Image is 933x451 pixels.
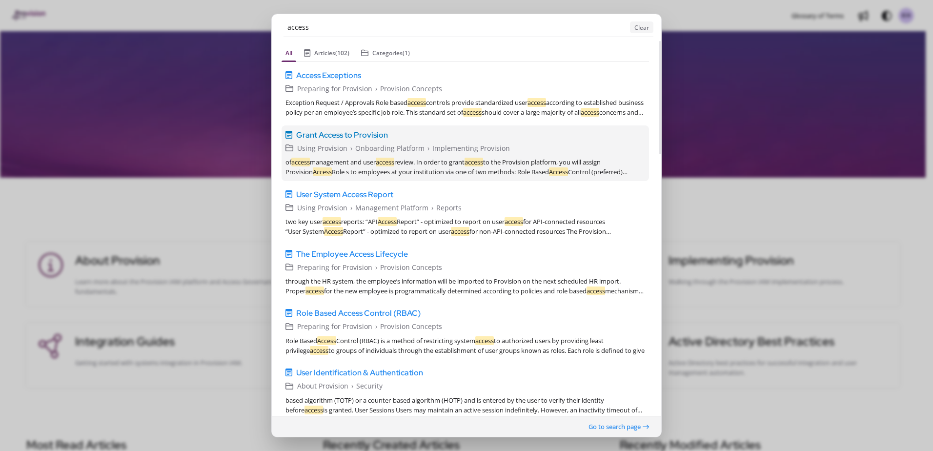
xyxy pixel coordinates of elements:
em: Access [378,217,397,226]
em: Access [313,167,332,176]
span: Preparing for Provision [297,262,372,272]
button: Go to search page [588,421,649,432]
span: User Identification & Authentication [296,367,423,379]
em: access [291,158,310,166]
span: › [375,83,377,94]
div: based algorithm (TOTP) or a counter-based algorithm (HOTP) and is entered by the user to verify t... [285,395,645,415]
em: access [305,287,324,295]
div: two key user reports: “API Report” - optimized to report on user for API-connected resources “Use... [285,217,645,236]
span: Provision Concepts [380,83,442,94]
span: › [375,321,377,332]
span: Management Platform [355,202,428,213]
span: (1) [403,49,410,57]
em: access [323,217,341,226]
span: › [431,202,433,213]
button: All [282,45,296,62]
span: Security [356,381,383,391]
a: User System Access ReportUsing Provision›Management Platform›Reportstwo key useraccessreports: “A... [282,184,649,240]
span: Using Provision [297,143,347,153]
button: Clear [630,21,653,33]
div: Role Based Control (RBAC) is a method of restricting system to authorized users by providing leas... [285,336,645,355]
em: Access [317,336,336,345]
em: access [581,108,599,117]
a: Role Based Access Control (RBAC)Preparing for Provision›Provision ConceptsRole BasedAccessControl... [282,304,649,359]
span: › [351,381,353,391]
span: › [427,143,429,153]
em: access [587,287,605,295]
span: About Provision [297,381,348,391]
span: User System Access Report [296,188,393,200]
em: access [376,158,394,166]
em: access [463,108,482,117]
em: Access [324,227,343,236]
button: Articles [300,45,353,62]
span: Reports [436,202,462,213]
span: Preparing for Provision [297,321,372,332]
span: Role Based Access Control (RBAC) [296,307,421,319]
em: access [475,336,494,345]
a: The Employee Access LifecyclePreparing for Provision›Provision Conceptsthrough the HR system, the... [282,244,649,300]
span: › [350,202,352,213]
div: of management and user review. In order to grant to the Provision platform, you will assign Provi... [285,157,645,177]
span: Access Exceptions [296,69,361,81]
span: Provision Concepts [380,262,442,272]
em: access [465,158,483,166]
span: Grant Access to Provision [296,129,388,141]
em: access [407,98,426,107]
em: access [451,227,469,236]
div: Exception Request / Approvals Role based controls provide standardized user according to establis... [285,98,645,117]
em: access [505,217,523,226]
a: Grant Access to ProvisionUsing Provision›Onboarding Platform›Implementing Provisionofaccessmanage... [282,125,649,181]
em: access [310,346,328,355]
span: Onboarding Platform [355,143,425,153]
em: access [304,406,323,414]
span: Preparing for Provision [297,83,372,94]
em: Access [549,167,568,176]
span: Provision Concepts [380,321,442,332]
input: Enter Keywords [284,18,626,37]
span: The Employee Access Lifecycle [296,248,408,260]
span: Using Provision [297,202,347,213]
button: Categories [357,45,414,62]
span: (102) [335,49,349,57]
a: Access ExceptionsPreparing for Provision›Provision ConceptsException Request / Approvals Role bas... [282,65,649,121]
span: › [350,143,352,153]
a: User Identification & AuthenticationAbout Provision›Securitybased algorithm (TOTP) or a counter-b... [282,363,649,419]
em: access [527,98,546,107]
div: through the HR system, the employee’s information will be imported to Provision on the next sched... [285,276,645,296]
span: › [375,262,377,272]
span: Implementing Provision [432,143,510,153]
